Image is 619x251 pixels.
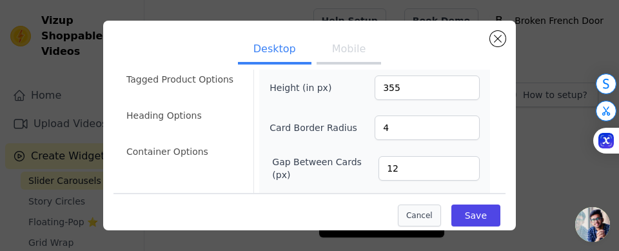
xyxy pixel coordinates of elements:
[119,103,246,128] li: Heading Options
[490,31,506,46] button: Close modal
[119,66,246,92] li: Tagged Product Options
[451,205,500,226] button: Save
[272,156,378,181] label: Gap Between Cards (px)
[575,207,610,242] div: Open chat
[398,205,441,226] button: Cancel
[119,139,246,165] li: Container Options
[238,36,311,65] button: Desktop
[270,81,340,94] label: Height (in px)
[317,36,381,65] button: Mobile
[270,121,357,134] label: Card Border Radius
